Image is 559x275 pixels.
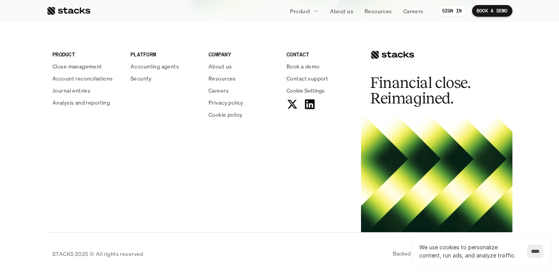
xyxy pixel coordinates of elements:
a: Careers [399,4,428,18]
p: Accounting agents [130,62,179,70]
p: Resources [365,7,392,15]
a: Contact support [286,74,355,82]
a: Careers [208,86,277,95]
a: Close management [52,62,121,70]
p: Careers [208,86,229,95]
a: Account reconciliations [52,74,121,82]
a: SIGN IN [437,5,467,17]
p: STACKS 2025 © All rights reserved [52,250,143,258]
p: Backed by [393,250,418,257]
h2: Financial close. Reimagined. [370,75,487,106]
a: Journal entries [52,86,121,95]
p: Careers [403,7,424,15]
p: About us [330,7,353,15]
p: CONTACT [286,50,355,58]
a: BOOK A DEMO [472,5,512,17]
p: PRODUCT [52,50,121,58]
p: Close management [52,62,102,70]
a: Book a demo [286,62,355,70]
a: About us [325,4,358,18]
a: Security [130,74,199,82]
p: Privacy policy [208,98,243,107]
a: Accounting agents [130,62,199,70]
p: Security [130,74,151,82]
p: Product [290,7,311,15]
a: Privacy policy [208,98,277,107]
p: Analysis and reporting [52,98,110,107]
p: About us [208,62,232,70]
p: SIGN IN [442,8,462,14]
a: Resources [208,74,277,82]
p: COMPANY [208,50,277,58]
span: Cookie Settings [286,86,325,95]
p: Account reconciliations [52,74,113,82]
p: BOOK A DEMO [477,8,508,14]
p: We use cookies to personalize content, run ads, and analyze traffic. [419,243,519,259]
a: Analysis and reporting [52,98,121,107]
p: Book a demo [286,62,320,70]
p: Cookie policy [208,110,242,119]
a: Resources [360,4,397,18]
p: Resources [208,74,236,82]
a: About us [208,62,277,70]
p: PLATFORM [130,50,199,58]
button: Cookie Trigger [286,86,325,95]
a: Privacy Policy [92,148,126,154]
p: Contact support [286,74,328,82]
p: Journal entries [52,86,90,95]
a: Cookie policy [208,110,277,119]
